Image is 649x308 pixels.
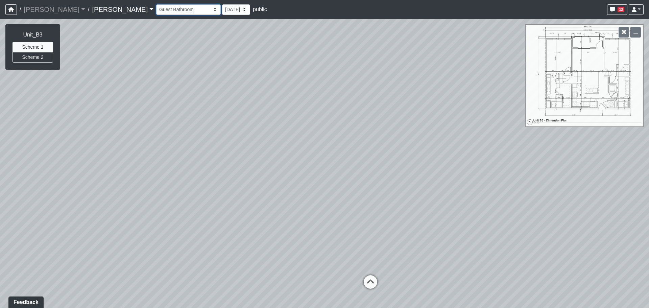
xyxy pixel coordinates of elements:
[253,6,267,12] span: public
[13,52,53,63] button: Scheme 2
[13,42,53,52] button: Scheme 1
[24,3,85,16] a: [PERSON_NAME]
[607,4,627,15] button: 12
[85,3,92,16] span: /
[5,294,45,308] iframe: Ybug feedback widget
[13,31,53,38] h6: Unit_B3
[17,3,24,16] span: /
[618,7,624,12] span: 12
[92,3,153,16] a: [PERSON_NAME]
